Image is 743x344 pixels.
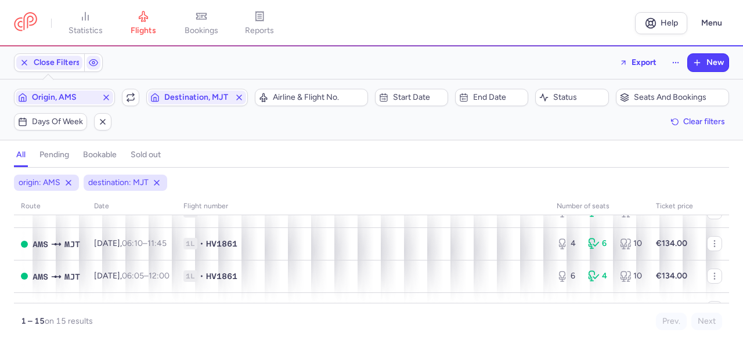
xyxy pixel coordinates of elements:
[612,53,664,72] button: Export
[149,271,169,281] time: 12:00
[122,271,169,281] span: –
[661,19,678,27] span: Help
[56,10,114,36] a: statistics
[14,89,115,106] button: Origin, AMS
[146,89,247,106] button: Destination, MJT
[620,238,642,249] div: 10
[183,238,197,249] span: 1L
[620,303,642,314] div: 10
[694,12,729,34] button: Menu
[206,238,237,249] span: HV1861
[83,150,117,160] h4: bookable
[206,303,237,314] span: HV1861
[172,10,230,36] a: bookings
[588,238,610,249] div: 6
[200,303,204,314] span: •
[255,89,368,106] button: Airline & Flight No.
[94,238,167,248] span: [DATE],
[667,113,729,131] button: Clear filters
[656,238,687,248] strong: €134.00
[122,207,169,216] span: –
[122,271,144,281] time: 06:05
[94,207,169,216] span: [DATE],
[15,54,84,71] button: Close Filters
[176,198,550,215] th: Flight number
[33,270,48,283] span: Schiphol, Amsterdam, Netherlands
[16,150,26,160] h4: all
[88,177,149,189] span: destination: MJT
[147,238,167,248] time: 11:45
[64,238,80,251] span: Mytilene International Airport, Mytilíni, Greece
[183,270,197,282] span: 1L
[620,270,642,282] div: 10
[649,198,700,215] th: Ticket price
[393,93,444,102] span: Start date
[34,58,80,67] span: Close Filters
[131,26,156,36] span: flights
[68,26,103,36] span: statistics
[635,12,687,34] a: Help
[183,303,197,314] span: 1L
[149,207,169,216] time: 12:00
[114,10,172,36] a: flights
[375,89,448,106] button: Start date
[64,302,80,315] span: Mytilene International Airport, Mytilíni, Greece
[588,303,610,314] div: 10
[634,93,725,102] span: Seats and bookings
[64,270,80,283] span: Mytilene International Airport, Mytilíni, Greece
[656,271,687,281] strong: €134.00
[656,313,687,330] button: Prev.
[553,93,604,102] span: Status
[131,150,161,160] h4: sold out
[32,93,97,102] span: Origin, AMS
[230,10,288,36] a: reports
[122,238,167,248] span: –
[557,238,579,249] div: 4
[19,177,60,189] span: origin: AMS
[21,241,28,248] span: OPEN
[245,26,274,36] span: reports
[557,270,579,282] div: 6
[455,89,528,106] button: End date
[164,93,229,102] span: Destination, MJT
[33,238,48,251] span: Schiphol, Amsterdam, Netherlands
[21,316,45,326] strong: 1 – 15
[656,207,687,216] strong: €134.00
[14,198,87,215] th: route
[588,270,610,282] div: 4
[200,238,204,249] span: •
[122,207,144,216] time: 06:05
[616,89,729,106] button: Seats and bookings
[688,54,728,71] button: New
[557,303,579,314] div: 0
[33,302,48,315] span: Schiphol, Amsterdam, Netherlands
[94,271,169,281] span: [DATE],
[632,58,657,67] span: Export
[273,93,364,102] span: Airline & Flight No.
[122,238,143,248] time: 06:10
[535,89,608,106] button: Status
[14,113,87,131] button: Days of week
[39,150,69,160] h4: pending
[683,117,725,126] span: Clear filters
[185,26,218,36] span: bookings
[21,273,28,280] span: OPEN
[14,12,37,34] a: CitizenPlane red outlined logo
[206,270,237,282] span: HV1861
[45,316,93,326] span: on 15 results
[550,198,649,215] th: number of seats
[200,270,204,282] span: •
[87,198,176,215] th: date
[32,117,83,126] span: Days of week
[691,313,722,330] button: Next
[706,58,724,67] span: New
[473,93,524,102] span: End date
